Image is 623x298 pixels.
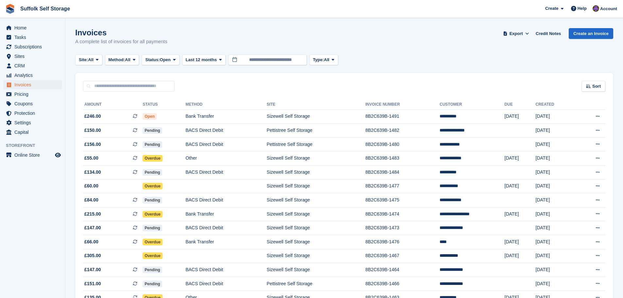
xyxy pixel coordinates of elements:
span: Open [143,113,157,120]
a: Suffolk Self Storage [18,3,73,14]
p: A complete list of invoices for all payments [75,38,167,45]
a: menu [3,23,62,32]
th: Created [536,99,576,110]
td: Sizewell Self Storage [267,110,365,124]
td: [DATE] [505,235,536,249]
a: menu [3,118,62,127]
span: £147.00 [84,224,101,231]
td: Bank Transfer [185,110,267,124]
span: Create [545,5,558,12]
span: Export [510,30,523,37]
a: menu [3,150,62,160]
td: Pettistree Self Storage [267,277,365,291]
td: [DATE] [505,179,536,193]
td: [DATE] [536,151,576,166]
span: Last 12 months [186,57,217,63]
th: Due [505,99,536,110]
span: Pending [143,267,162,273]
span: Invoices [14,80,54,89]
td: Bank Transfer [185,207,267,221]
span: Analytics [14,71,54,80]
td: 8B2C639B-1474 [365,207,440,221]
a: menu [3,42,62,51]
td: 8B2C639B-1464 [365,263,440,277]
td: 8B2C639B-1477 [365,179,440,193]
td: BACS Direct Debit [185,263,267,277]
span: Storefront [6,142,65,149]
td: 8B2C639B-1473 [365,221,440,235]
td: BACS Direct Debit [185,137,267,151]
td: Sizewell Self Storage [267,263,365,277]
td: Sizewell Self Storage [267,166,365,180]
td: [DATE] [536,110,576,124]
th: Site [267,99,365,110]
a: menu [3,80,62,89]
td: 8B2C639B-1476 [365,235,440,249]
td: [DATE] [536,166,576,180]
td: [DATE] [536,249,576,263]
span: Type: [313,57,324,63]
img: Emma [593,5,599,12]
td: BACS Direct Debit [185,277,267,291]
button: Last 12 months [182,55,226,65]
td: 8B2C639B-1484 [365,166,440,180]
span: Overdue [143,155,163,162]
a: menu [3,71,62,80]
td: BACS Direct Debit [185,221,267,235]
td: Sizewell Self Storage [267,193,365,207]
td: Pettistree Self Storage [267,124,365,138]
a: Credit Notes [533,28,563,39]
td: [DATE] [505,207,536,221]
a: Preview store [54,151,62,159]
td: Sizewell Self Storage [267,221,365,235]
td: 8B2C639B-1467 [365,249,440,263]
td: [DATE] [505,249,536,263]
td: Sizewell Self Storage [267,207,365,221]
td: [DATE] [536,263,576,277]
span: £134.00 [84,169,101,176]
span: Pricing [14,90,54,99]
span: Pending [143,141,162,148]
span: All [324,57,329,63]
span: £305.00 [84,252,101,259]
td: 8B2C639B-1466 [365,277,440,291]
span: Status: [145,57,160,63]
span: £60.00 [84,183,98,189]
th: Status [143,99,185,110]
td: 8B2C639B-1482 [365,124,440,138]
button: Site: All [75,55,102,65]
td: [DATE] [536,179,576,193]
span: Help [578,5,587,12]
span: £55.00 [84,155,98,162]
span: Pending [143,225,162,231]
span: Subscriptions [14,42,54,51]
a: menu [3,90,62,99]
td: Other [185,151,267,166]
th: Method [185,99,267,110]
button: Type: All [309,55,338,65]
a: menu [3,61,62,70]
span: Open [160,57,171,63]
td: BACS Direct Debit [185,166,267,180]
td: [DATE] [536,221,576,235]
span: Pending [143,169,162,176]
span: Sites [14,52,54,61]
td: BACS Direct Debit [185,193,267,207]
th: Customer [440,99,504,110]
span: Overdue [143,183,163,189]
td: Sizewell Self Storage [267,151,365,166]
td: Pettistree Self Storage [267,137,365,151]
td: [DATE] [505,110,536,124]
span: Method: [109,57,125,63]
span: £147.00 [84,266,101,273]
button: Status: Open [142,55,179,65]
span: £156.00 [84,141,101,148]
a: menu [3,109,62,118]
td: 8B2C639B-1475 [365,193,440,207]
span: All [88,57,94,63]
td: 8B2C639B-1480 [365,137,440,151]
span: £246.00 [84,113,101,120]
span: £150.00 [84,127,101,134]
span: Overdue [143,253,163,259]
th: Amount [83,99,143,110]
